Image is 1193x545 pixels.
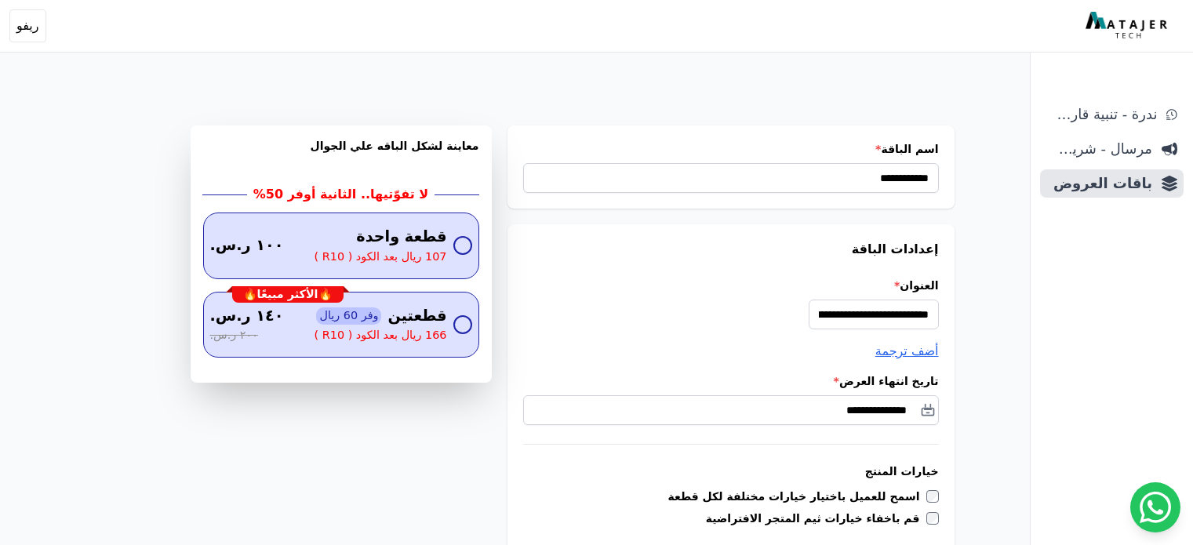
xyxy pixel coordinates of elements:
[253,185,428,204] h2: لا تفوّتيها.. الثانية أوفر 50%
[1046,104,1157,125] span: ندرة - تنبية قارب علي النفاذ
[356,226,446,249] span: قطعة واحدة
[232,286,344,303] div: 🔥الأكثر مبيعًا🔥
[210,234,284,257] span: ١٠٠ ر.س.
[523,278,939,293] label: العنوان
[523,141,939,157] label: اسم الباقة
[523,373,939,389] label: تاريخ انتهاء العرض
[706,510,926,526] label: قم باخفاء خيارات ثيم المتجر الافتراضية
[1046,173,1152,194] span: باقات العروض
[210,327,258,344] span: ٢٠٠ ر.س.
[875,342,939,361] button: أضف ترجمة
[210,305,284,328] span: ١٤٠ ر.س.
[316,307,381,325] span: وفر 60 ريال
[1046,138,1152,160] span: مرسال - شريط دعاية
[315,249,447,266] span: 107 ريال بعد الكود ( R10 )
[523,463,939,479] h3: خيارات المنتج
[668,489,926,504] label: اسمح للعميل باختيار خيارات مختلفة لكل قطعة
[315,327,447,344] span: 166 ريال بعد الكود ( R10 )
[16,16,39,35] span: ريفو
[1086,12,1171,40] img: MatajerTech Logo
[523,240,939,259] h3: إعدادات الباقة
[9,9,46,42] button: ريفو
[875,343,939,358] span: أضف ترجمة
[387,305,446,328] span: قطعتين
[203,138,479,173] h3: معاينة لشكل الباقه علي الجوال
